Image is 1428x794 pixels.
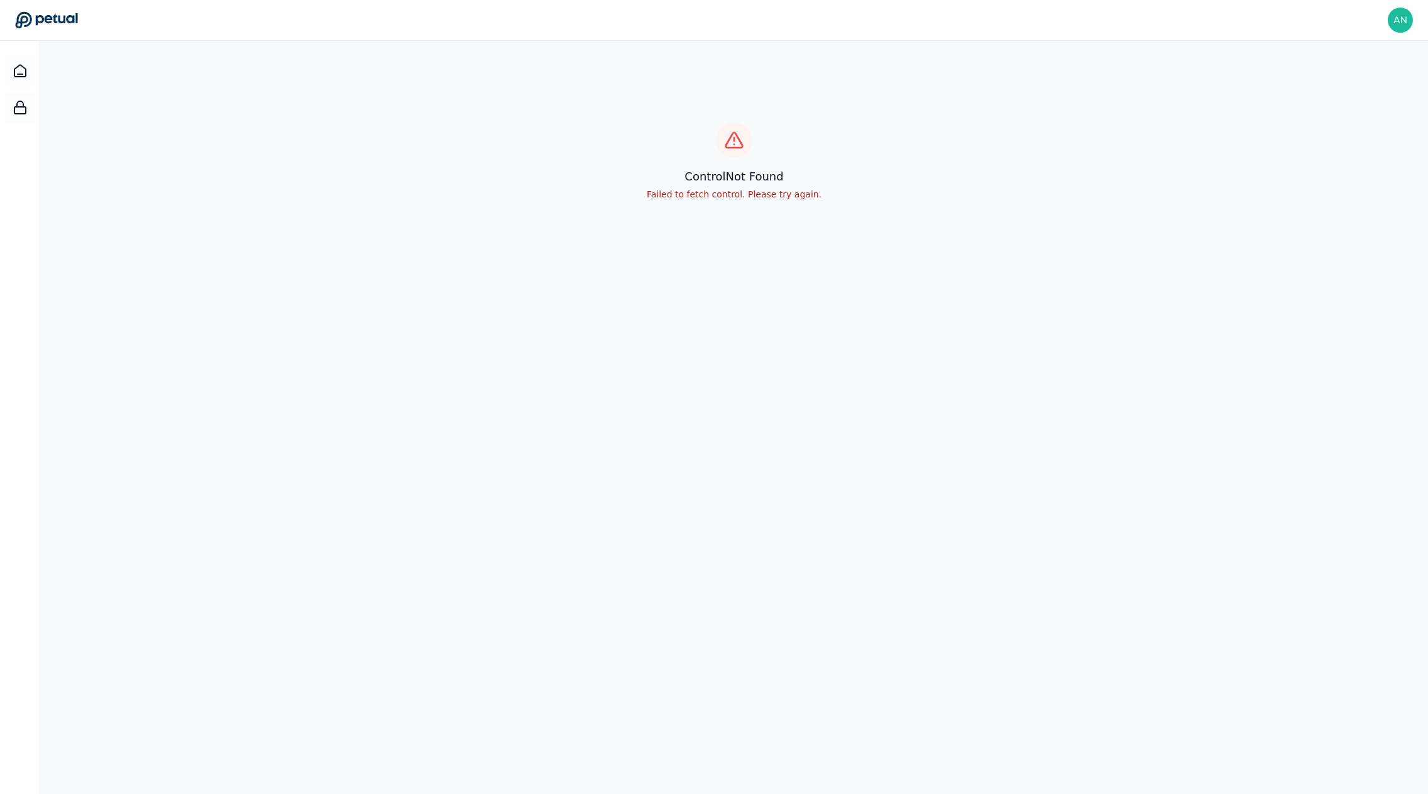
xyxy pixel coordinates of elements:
[5,92,35,123] a: SOC
[1388,8,1413,33] img: andrew+reddit@petual.ai
[5,56,35,86] a: Dashboard
[15,11,78,29] a: Go to Dashboard
[647,168,821,185] h3: control Not Found
[647,188,821,201] p: Failed to fetch control. Please try again.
